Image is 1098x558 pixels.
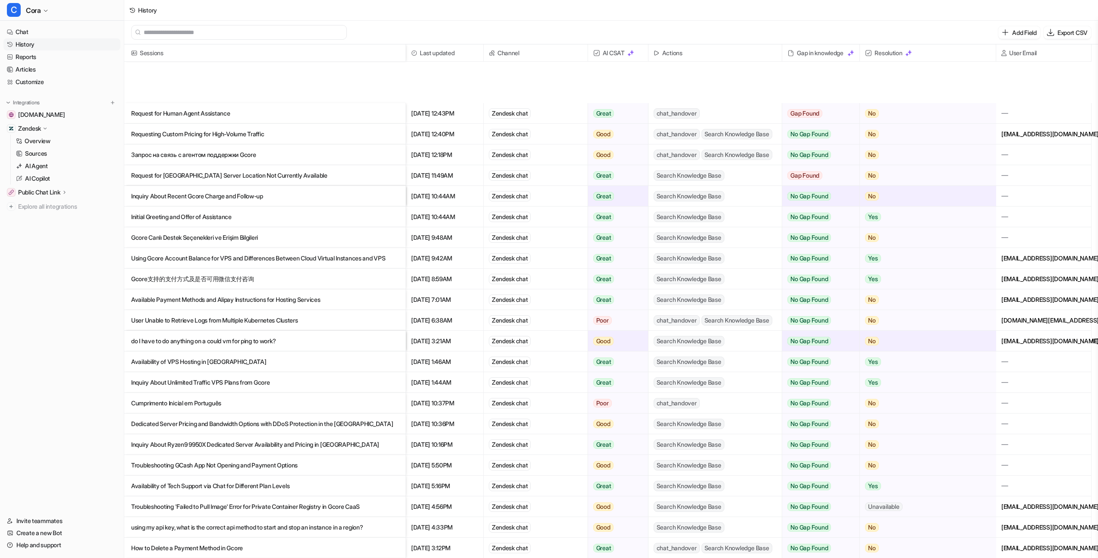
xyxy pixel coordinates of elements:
[131,124,399,144] p: Requesting Custom Pricing for High-Volume Traffic
[787,316,831,325] span: No Gap Found
[131,207,399,227] p: Initial Greeting and Offer of Assistance
[25,137,50,145] p: Overview
[588,248,643,269] button: Great
[3,98,42,107] button: Integrations
[1012,28,1036,37] p: Add Field
[588,331,643,351] button: Good
[782,476,853,496] button: No Gap Found
[865,482,881,490] span: Yes
[865,130,879,138] span: No
[865,109,879,118] span: No
[7,3,21,17] span: C
[996,269,1091,289] div: [EMAIL_ADDRESS][DOMAIN_NAME]
[588,372,643,393] button: Great
[782,310,853,331] button: No Gap Found
[131,186,399,207] p: Inquiry About Recent Gcore Charge and Follow-up
[593,150,613,159] span: Good
[787,337,831,345] span: No Gap Found
[131,310,399,331] p: User Unable to Retrieve Logs from Multiple Kubernetes Clusters
[3,38,120,50] a: History
[3,515,120,527] a: Invite teammates
[409,476,480,496] span: [DATE] 5:16PM
[787,399,831,408] span: No Gap Found
[787,461,831,470] span: No Gap Found
[865,357,881,366] span: Yes
[409,269,480,289] span: [DATE] 8:59AM
[860,414,985,434] button: No
[489,295,531,305] div: Zendesk chat
[409,227,480,248] span: [DATE] 9:48AM
[787,523,831,532] span: No Gap Found
[654,315,700,326] span: chat_handover
[654,191,724,201] span: Search Knowledge Base
[1044,26,1091,39] button: Export CSV
[593,357,614,366] span: Great
[782,124,853,144] button: No Gap Found
[3,539,120,551] a: Help and support
[409,207,480,227] span: [DATE] 10:44AM
[489,212,531,222] div: Zendesk chat
[588,455,643,476] button: Good
[3,109,120,121] a: gcore.com[DOMAIN_NAME]
[996,310,1091,330] div: [DOMAIN_NAME][EMAIL_ADDRESS][DOMAIN_NAME]
[782,372,853,393] button: No Gap Found
[489,502,531,512] div: Zendesk chat
[654,129,700,139] span: chat_handover
[588,227,643,248] button: Great
[787,171,822,180] span: Gap Found
[489,150,531,160] div: Zendesk chat
[588,310,643,331] button: Poor
[702,150,772,160] span: Search Knowledge Base
[654,419,724,429] span: Search Knowledge Base
[860,144,985,165] button: No
[5,100,11,106] img: expand menu
[654,481,724,491] span: Search Knowledge Base
[787,150,831,159] span: No Gap Found
[409,496,480,517] span: [DATE] 4:56PM
[131,476,399,496] p: Availability of Tech Support via Chat for Different Plan Levels
[860,434,985,455] button: No
[860,331,985,351] button: No
[860,372,985,393] button: Yes
[860,476,985,496] button: Yes
[138,6,157,15] div: History
[409,517,480,538] span: [DATE] 4:33PM
[996,538,1091,558] div: [EMAIL_ADDRESS][DOMAIN_NAME]
[593,523,613,532] span: Good
[489,439,531,450] div: Zendesk chat
[782,455,853,476] button: No Gap Found
[593,337,613,345] span: Good
[13,135,120,147] a: Overview
[131,227,399,248] p: Gcore Canlı Destek Seçenekleri ve Erişim Bilgileri
[131,393,399,414] p: Cumprimento Inicial em Português
[787,275,831,283] span: No Gap Found
[782,207,853,227] button: No Gap Found
[588,434,643,455] button: Great
[588,351,643,372] button: Great
[131,455,399,476] p: Troubleshooting GCash App Not Opening and Payment Options
[588,269,643,289] button: Great
[588,517,643,538] button: Good
[782,517,853,538] button: No Gap Found
[13,160,120,172] a: AI Agent
[593,233,614,242] span: Great
[865,316,879,325] span: No
[782,103,853,124] button: Gap Found
[782,289,853,310] button: No Gap Found
[9,112,14,117] img: gcore.com
[662,44,683,62] h2: Actions
[654,212,724,222] span: Search Knowledge Base
[782,434,853,455] button: No Gap Found
[865,420,879,428] span: No
[787,213,831,221] span: No Gap Found
[654,232,724,243] span: Search Knowledge Base
[409,44,480,62] span: Last updated
[9,126,14,131] img: Zendesk
[593,295,614,304] span: Great
[13,147,120,160] a: Sources
[782,186,853,207] button: No Gap Found
[593,171,614,180] span: Great
[3,76,120,88] a: Customize
[3,527,120,539] a: Create a new Bot
[489,274,531,284] div: Zendesk chat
